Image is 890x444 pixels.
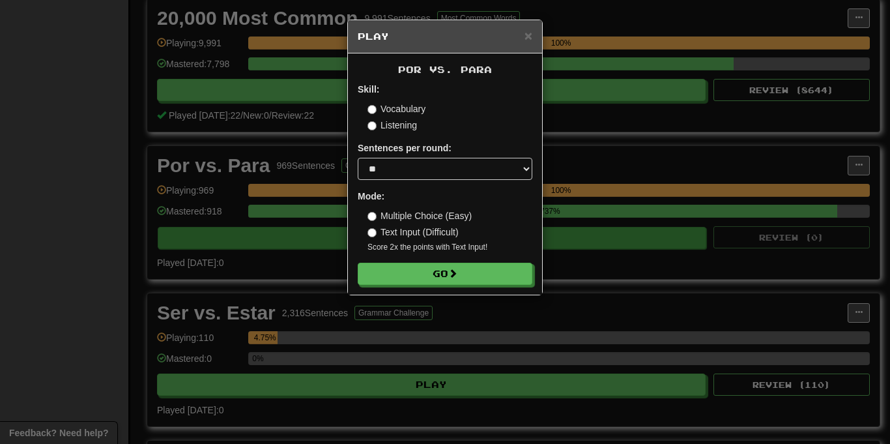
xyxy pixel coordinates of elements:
[524,28,532,43] span: ×
[367,226,459,239] label: Text Input (Difficult)
[367,212,377,221] input: Multiple Choice (Easy)
[367,242,532,253] small: Score 2x the points with Text Input !
[358,30,532,43] h5: Play
[358,191,384,201] strong: Mode:
[398,64,492,75] span: Por vs. Para
[367,119,417,132] label: Listening
[358,263,532,285] button: Go
[367,121,377,130] input: Listening
[358,141,452,155] label: Sentences per round:
[367,228,377,237] input: Text Input (Difficult)
[358,84,379,95] strong: Skill:
[367,209,472,222] label: Multiple Choice (Easy)
[367,102,425,115] label: Vocabulary
[367,105,377,114] input: Vocabulary
[524,29,532,42] button: Close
